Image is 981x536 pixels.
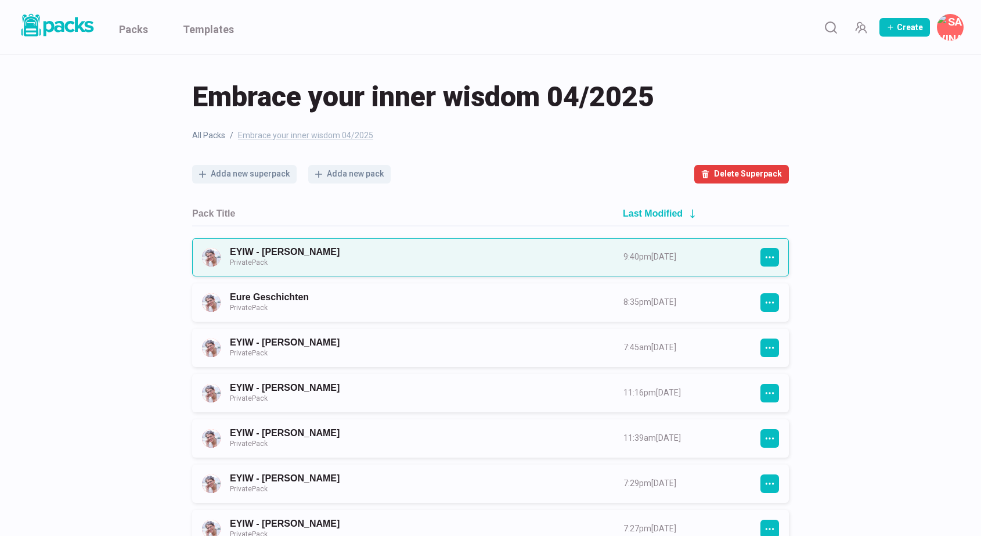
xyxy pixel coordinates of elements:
[849,16,872,39] button: Manage Team Invites
[308,165,391,184] button: Adda new pack
[230,129,233,142] span: /
[238,129,373,142] span: Embrace your inner wisdom 04/2025
[192,165,297,184] button: Adda new superpack
[694,165,789,184] button: Delete Superpack
[192,129,789,142] nav: breadcrumb
[819,16,842,39] button: Search
[879,18,930,37] button: Create Pack
[937,14,964,41] button: Savina Tilmann
[17,12,96,43] a: Packs logo
[192,78,654,116] span: Embrace your inner wisdom 04/2025
[192,208,235,219] h2: Pack Title
[17,12,96,39] img: Packs logo
[623,208,683,219] h2: Last Modified
[192,129,225,142] a: All Packs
